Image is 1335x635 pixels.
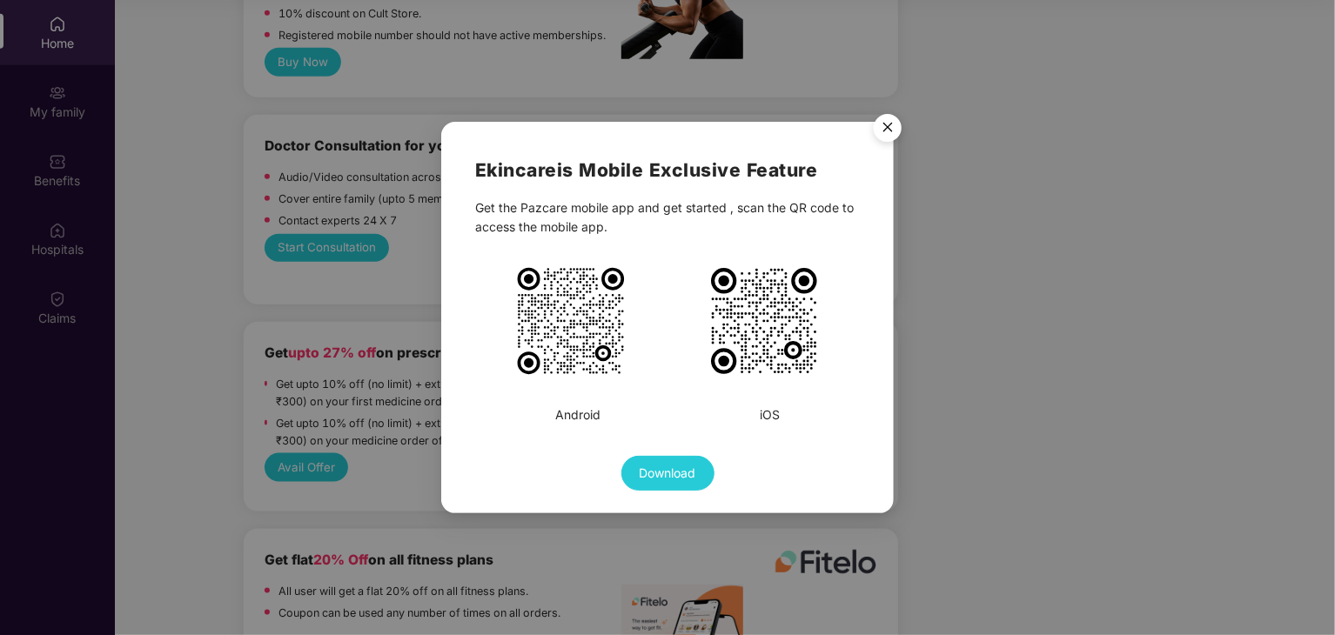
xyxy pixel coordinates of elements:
[640,464,696,483] span: Download
[475,198,860,237] div: Get the Pazcare mobile app and get started , scan the QR code to access the mobile app.
[708,264,821,378] img: PiA8c3ZnIHdpZHRoPSIxMDIzIiBoZWlnaHQ9IjEwMjMiIHZpZXdCb3g9Ii0xIC0xIDMxIDMxIiB4bWxucz0iaHR0cDovL3d3d...
[760,405,780,424] div: iOS
[514,264,627,378] img: PiA8c3ZnIHdpZHRoPSIxMDE1IiBoZWlnaHQ9IjEwMTUiIHZpZXdCb3g9Ii0xIC0xIDM1IDM1IiB4bWxucz0iaHR0cDovL3d3d...
[863,105,910,152] button: Close
[621,456,714,491] button: Download
[555,405,600,424] div: Android
[475,156,860,184] h2: Ekincare is Mobile Exclusive Feature
[863,106,912,155] img: svg+xml;base64,PHN2ZyB4bWxucz0iaHR0cDovL3d3dy53My5vcmcvMjAwMC9zdmciIHdpZHRoPSI1NiIgaGVpZ2h0PSI1Ni...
